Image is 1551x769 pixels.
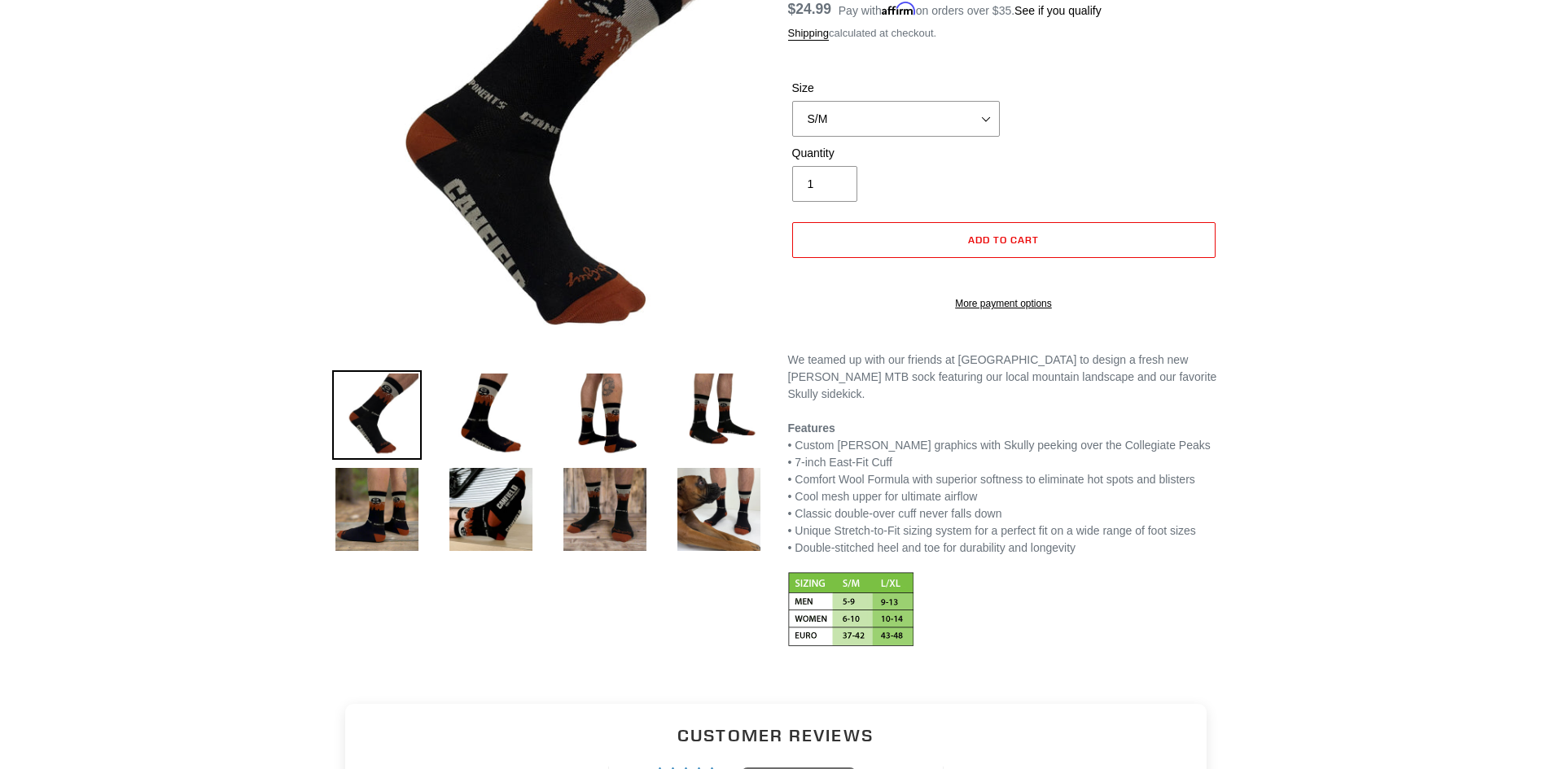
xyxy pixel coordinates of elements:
[332,370,422,460] img: Load image into Gallery viewer, Canfield Collegiate Skully Socks
[788,422,835,435] strong: Features
[792,296,1216,311] a: More payment options
[882,2,916,15] span: Affirm
[788,1,832,17] span: $24.99
[358,723,1194,747] h2: Customer Reviews
[788,27,830,41] a: Shipping
[674,370,764,460] img: Load image into Gallery viewer, Canfield Bikes MTB Socks
[792,80,1000,97] label: Size
[792,145,1000,162] label: Quantity
[968,234,1039,246] span: Add to cart
[1014,4,1102,17] a: See if you qualify - Learn more about Affirm Financing (opens in modal)
[446,465,536,554] img: Load image into Gallery viewer, Canfield Collegiate Skully Socks
[788,403,1220,557] p: • Custom [PERSON_NAME] graphics with Skully peeking over the Collegiate Peaks • 7-inch East-Fit C...
[788,352,1220,403] div: We teamed up with our friends at [GEOGRAPHIC_DATA] to design a fresh new [PERSON_NAME] MTB sock f...
[446,370,536,460] img: Load image into Gallery viewer, Canfield Bikes MTB Socks
[792,222,1216,258] button: Add to cart
[560,370,650,460] img: Load image into Gallery viewer, Canfield Collegiate Skully Socks
[674,465,764,554] img: Load image into Gallery viewer, Canfield-Collegiate-Skully-MTB-Sock-Esther-Boxer-photo-bomb
[788,25,1220,42] div: calculated at checkout.
[560,465,650,554] img: Load image into Gallery viewer, Canfield-Collegiate-Skully-MTB-Socks
[332,465,422,554] img: Load image into Gallery viewer, Canfield Bikes MTB Socks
